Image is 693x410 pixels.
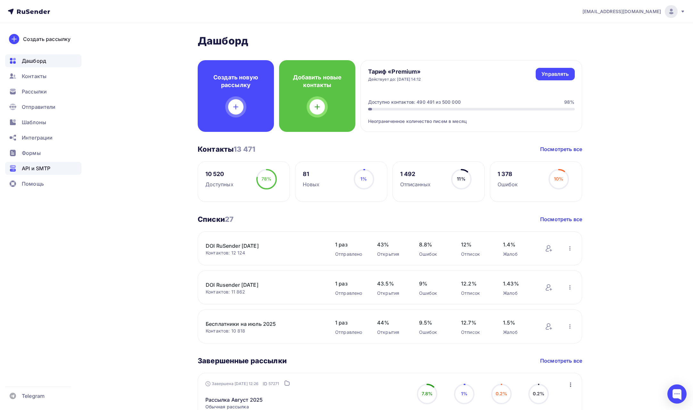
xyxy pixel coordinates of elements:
a: Рассылки [5,85,81,98]
span: 57271 [268,381,279,387]
div: Отписок [461,251,490,257]
div: Отправлено [335,290,364,296]
span: 12% [461,241,490,248]
a: Контакты [5,70,81,83]
div: Доступно контактов: 490 491 из 500 000 [368,99,461,105]
h4: Тариф «Premium» [368,68,421,76]
a: Формы [5,147,81,159]
span: 12.7% [461,319,490,326]
span: Обычная рассылка [205,404,249,410]
div: Жалоб [503,290,532,296]
span: Рассылки [22,88,47,95]
div: Действует до: [DATE] 14:12 [368,77,421,82]
a: Дашборд [5,54,81,67]
h3: Контакты [198,145,255,154]
span: 8.8% [419,241,448,248]
div: Жалоб [503,329,532,335]
div: Отписок [461,329,490,335]
a: Посмотреть все [540,145,582,153]
span: 43% [377,241,406,248]
div: Ошибок [419,329,448,335]
span: 43.5% [377,280,406,287]
span: 9% [419,280,448,287]
div: Управлять [541,70,569,78]
span: [EMAIL_ADDRESS][DOMAIN_NAME] [582,8,661,15]
span: Telegram [22,392,45,400]
span: Шаблоны [22,118,46,126]
span: 9.5% [419,319,448,326]
span: 1 раз [335,319,364,326]
span: Контакты [22,72,46,80]
div: Доступных [205,181,234,188]
span: 13 471 [234,145,255,153]
a: Отправители [5,100,81,113]
span: 1.43% [503,280,532,287]
span: 11% [457,176,465,181]
span: 1% [461,391,467,396]
div: 81 [303,170,320,178]
span: Интеграции [22,134,53,141]
span: 7.8% [422,391,433,396]
div: Неограниченное количество писем в месяц [368,110,575,125]
span: Помощь [22,180,44,188]
h4: Создать новую рассылку [208,74,264,89]
div: Отправлено [335,329,364,335]
span: ID [263,381,267,387]
span: Отправители [22,103,56,111]
div: Завершена [DATE] 12:26 [205,381,279,387]
div: Ошибок [419,290,448,296]
a: Посмотреть все [540,215,582,223]
span: 1 раз [335,241,364,248]
div: Создать рассылку [23,35,70,43]
span: 1 раз [335,280,364,287]
a: [EMAIL_ADDRESS][DOMAIN_NAME] [582,5,685,18]
div: 1 378 [498,170,518,178]
span: 27 [225,215,234,223]
div: Ошибок [498,181,518,188]
div: Контактов: 11 862 [206,289,322,295]
a: DOI Rusender [DATE] [206,281,315,289]
div: 98% [564,99,574,105]
span: 10% [554,176,563,181]
span: 78% [261,176,271,181]
span: 1.5% [503,319,532,326]
div: 1 492 [400,170,431,178]
a: Бесплатники на июль 2025 [206,320,315,328]
span: 44% [377,319,406,326]
div: Контактов: 10 818 [206,328,322,334]
span: 1.4% [503,241,532,248]
h3: Списки [198,215,234,224]
div: Отписок [461,290,490,296]
div: Отправлено [335,251,364,257]
div: Открытия [377,329,406,335]
div: Ошибок [419,251,448,257]
div: Отписанных [400,181,431,188]
span: 1% [360,176,367,181]
span: 0.2% [496,391,507,396]
span: Дашборд [22,57,46,65]
div: Жалоб [503,251,532,257]
div: 10 520 [205,170,234,178]
a: Посмотреть все [540,357,582,365]
div: Открытия [377,290,406,296]
span: Формы [22,149,41,157]
a: Рассылка Август 2025 [205,396,263,404]
h2: Дашборд [198,35,582,47]
div: Новых [303,181,320,188]
span: API и SMTP [22,165,50,172]
div: Открытия [377,251,406,257]
a: Шаблоны [5,116,81,129]
a: DOI RuSender [DATE] [206,242,315,250]
h3: Завершенные рассылки [198,356,287,365]
div: Контактов: 12 124 [206,250,322,256]
h4: Добавить новые контакты [289,74,345,89]
span: 12.2% [461,280,490,287]
span: 0.2% [533,391,545,396]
